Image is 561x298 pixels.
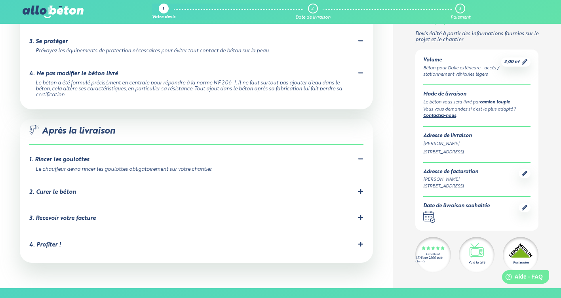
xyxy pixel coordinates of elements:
[29,157,89,163] div: 1. Rincer les goulottes
[423,114,456,118] a: Contactez-nous
[423,203,490,209] div: Date de livraison souhaitée
[451,15,470,20] div: Paiement
[423,169,478,175] div: Adresse de facturation
[29,215,96,222] div: 3. Recevoir votre facture
[451,4,470,20] a: 3 Paiement
[426,253,440,256] div: Excellent
[468,260,485,265] div: Vu à la télé
[29,242,61,248] div: 4. Profiter !
[423,65,502,78] div: Béton pour Dalle extérieure - accès / stationnement véhicules légers
[423,57,502,63] div: Volume
[295,15,331,20] div: Date de livraison
[36,48,354,54] div: Prévoyez les équipements de protection nécessaires pour éviter tout contact de béton sur la peau.
[311,6,314,11] div: 2
[162,7,164,12] div: 1
[423,92,531,97] div: Mode de livraison
[29,38,68,45] div: 3. Se protéger
[23,6,84,18] img: allobéton
[423,99,531,106] div: Le béton vous sera livré par
[480,100,510,105] a: camion toupie
[423,176,478,183] div: [PERSON_NAME]
[29,189,76,196] div: 2. Curer le béton
[423,133,531,139] div: Adresse de livraison
[152,15,175,20] div: Votre devis
[29,71,118,77] div: 4. Ne pas modifier le béton livré
[423,149,531,156] div: [STREET_ADDRESS]
[415,31,539,43] p: Devis édité à partir des informations fournies sur le projet et le chantier
[295,4,331,20] a: 2 Date de livraison
[36,80,354,98] div: Le béton a été formulé précisément en centrale pour répondre à la norme NF 206-1. Il ne faut surt...
[36,167,354,173] div: Le chauffeur devra rincer les goulottes obligatoirement sur votre chantier.
[459,6,461,11] div: 3
[513,260,529,265] div: Partenaire
[423,106,531,120] div: Vous vous demandez si c’est le plus adapté ? .
[415,256,451,264] div: 4.7/5 sur 2300 avis clients
[491,267,552,289] iframe: Help widget launcher
[423,183,478,190] div: [STREET_ADDRESS]
[423,141,531,147] div: [PERSON_NAME]
[152,4,175,20] a: 1 Votre devis
[29,125,364,145] div: Après la livraison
